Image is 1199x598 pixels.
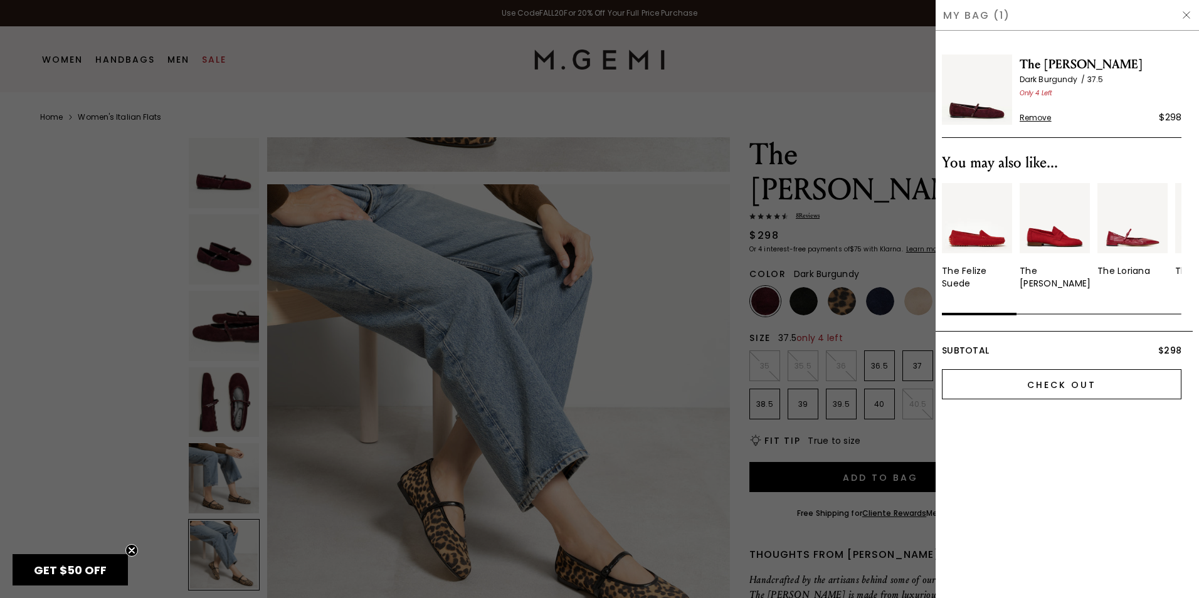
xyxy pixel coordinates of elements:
[942,369,1181,399] input: Check Out
[1020,183,1090,253] img: v_11957_01_Main_New_TheSaccaDonna_SunsetRed_Suede_290x387_crop_center.jpg
[1097,183,1168,277] a: The Loriana
[942,153,1181,173] div: You may also like...
[1158,344,1181,357] span: $298
[1020,55,1181,75] span: The [PERSON_NAME]
[1159,110,1181,125] div: $298
[125,544,138,557] button: Close teaser
[13,554,128,585] div: GET $50 OFFClose teaser
[942,183,1012,253] img: v_11726_01_Main_New_TheFelize_SunsetRed_Suede_290x387_crop_center.jpg
[942,265,1012,290] div: The Felize Suede
[1087,74,1103,85] span: 37.5
[1020,265,1091,290] div: The [PERSON_NAME]
[942,344,989,357] span: Subtotal
[1181,10,1191,20] img: Hide Drawer
[1097,265,1150,277] div: The Loriana
[1020,88,1052,98] span: Only 4 Left
[1020,183,1090,290] a: The [PERSON_NAME]
[1020,113,1052,123] span: Remove
[942,183,1012,290] div: 1 / 10
[942,183,1012,290] a: The Felize Suede
[34,562,107,578] span: GET $50 OFF
[1020,74,1087,85] span: Dark Burgundy
[1097,183,1168,253] img: 7302448644155_01_Main_New_TheLoriana_DarkRed_Leather_290x387_crop_center.jpg
[942,55,1012,125] img: The Amabile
